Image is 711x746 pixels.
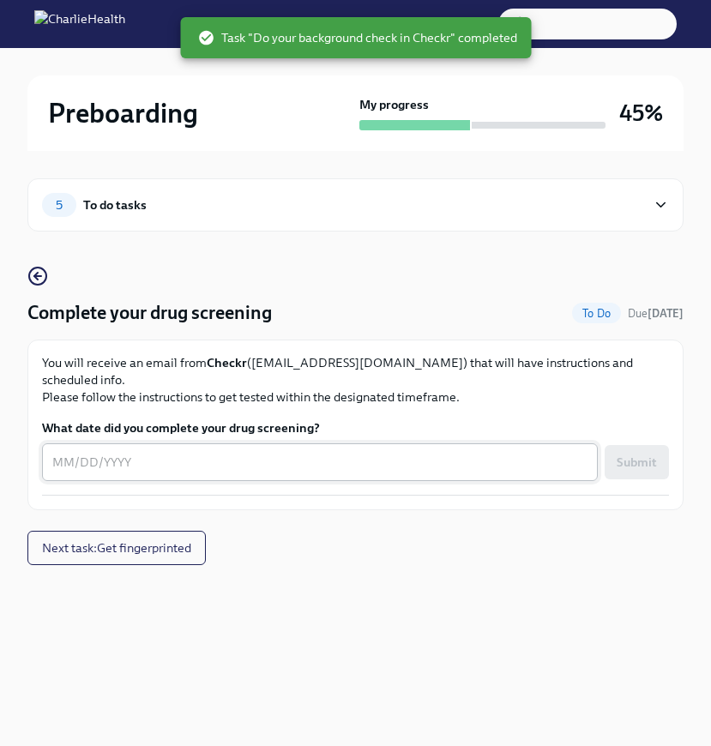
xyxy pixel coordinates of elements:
button: Next task:Get fingerprinted [27,531,206,565]
span: To Do [572,307,621,320]
span: Task "Do your background check in Checkr" completed [197,29,517,46]
span: 5 [45,199,73,212]
span: September 4th, 2025 08:00 [628,305,684,322]
div: To do tasks [83,196,147,214]
h3: 45% [619,98,663,129]
span: Due [628,307,684,320]
strong: [DATE] [648,307,684,320]
span: Next task : Get fingerprinted [42,539,191,556]
h4: Complete your drug screening [27,300,272,326]
img: CharlieHealth [34,10,125,38]
strong: My progress [359,96,429,113]
strong: Checkr [207,355,247,370]
p: You will receive an email from ([EMAIL_ADDRESS][DOMAIN_NAME]) that will have instructions and sch... [42,354,669,406]
h2: Preboarding [48,96,198,130]
label: What date did you complete your drug screening? [42,419,669,436]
